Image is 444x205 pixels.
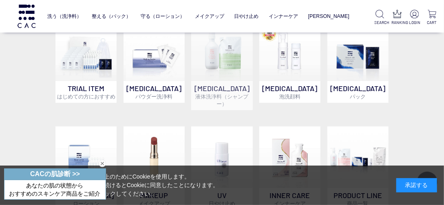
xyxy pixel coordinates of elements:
span: パック [350,93,366,100]
div: 承諾する [396,178,437,192]
a: トライアルセット TRIAL ITEMはじめての方におすすめ [55,20,117,103]
a: [MEDICAL_DATA]パック [327,20,389,103]
a: 泡洗顔料 [MEDICAL_DATA]泡洗顔料 [259,20,320,103]
p: [MEDICAL_DATA] [124,81,185,103]
p: [MEDICAL_DATA] [327,81,389,103]
a: [MEDICAL_DATA]液体洗浄料（シャンプー） [191,20,252,110]
p: [MEDICAL_DATA] [191,81,252,110]
a: SEARCH [374,10,385,26]
p: RANKING [392,20,403,26]
a: LOGIN [409,10,420,26]
a: 洗う（洗浄料） [47,7,82,25]
span: 液体洗浄料（シャンプー） [195,93,248,107]
div: 当サイトでは、お客様へのサービス向上のためにCookieを使用します。 「承諾する」をクリックするか閲覧を続けるとCookieに同意したことになります。 詳細はこちらの をクリックしてください。 [7,172,219,198]
img: logo [16,4,37,28]
img: インナーケア [259,126,320,188]
a: インナーケア [269,7,298,25]
a: CART [426,10,437,26]
span: パウダー洗浄料 [135,93,172,100]
a: [PERSON_NAME] [308,7,349,25]
span: はじめての方におすすめ [57,93,115,100]
a: [MEDICAL_DATA]パウダー洗浄料 [124,20,185,103]
p: [MEDICAL_DATA] [259,81,320,103]
a: 整える（パック） [92,7,131,25]
a: 守る（ローション） [141,7,185,25]
a: 日やけ止め [234,7,259,25]
a: メイクアップ [195,7,224,25]
img: トライアルセット [55,20,117,81]
p: SEARCH [374,20,385,26]
p: CART [426,20,437,26]
span: 泡洗顔料 [279,93,300,100]
p: LOGIN [409,20,420,26]
a: RANKING [392,10,403,26]
p: TRIAL ITEM [55,81,117,103]
img: 泡洗顔料 [259,20,320,81]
